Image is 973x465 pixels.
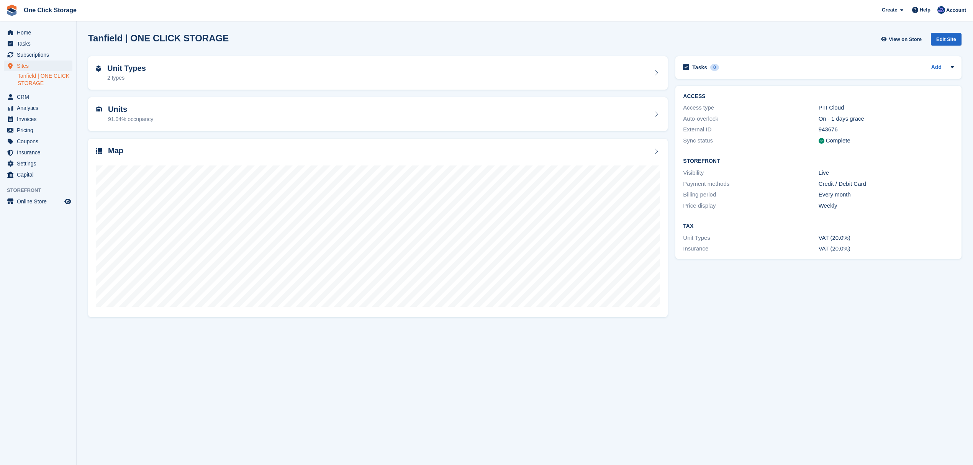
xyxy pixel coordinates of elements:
[683,158,954,164] h2: Storefront
[17,125,63,136] span: Pricing
[107,74,146,82] div: 2 types
[882,6,897,14] span: Create
[63,197,72,206] a: Preview store
[108,105,153,114] h2: Units
[931,33,962,49] a: Edit Site
[683,169,818,177] div: Visibility
[4,61,72,71] a: menu
[17,49,63,60] span: Subscriptions
[17,196,63,207] span: Online Store
[17,169,63,180] span: Capital
[88,33,229,43] h2: Tanfield | ONE CLICK STORAGE
[88,139,668,318] a: Map
[17,38,63,49] span: Tasks
[819,103,954,112] div: PTI Cloud
[4,147,72,158] a: menu
[107,64,146,73] h2: Unit Types
[17,92,63,102] span: CRM
[4,136,72,147] a: menu
[4,103,72,113] a: menu
[96,65,101,72] img: unit-type-icn-2b2737a686de81e16bb02015468b77c625bbabd49415b5ef34ead5e3b44a266d.svg
[819,125,954,134] div: 943676
[17,147,63,158] span: Insurance
[17,103,63,113] span: Analytics
[931,33,962,46] div: Edit Site
[819,190,954,199] div: Every month
[683,180,818,188] div: Payment methods
[17,136,63,147] span: Coupons
[819,169,954,177] div: Live
[4,169,72,180] a: menu
[17,114,63,124] span: Invoices
[4,114,72,124] a: menu
[931,63,942,72] a: Add
[692,64,707,71] h2: Tasks
[683,234,818,242] div: Unit Types
[937,6,945,14] img: Thomas
[108,146,123,155] h2: Map
[819,180,954,188] div: Credit / Debit Card
[17,61,63,71] span: Sites
[88,56,668,90] a: Unit Types 2 types
[819,201,954,210] div: Weekly
[683,125,818,134] div: External ID
[4,125,72,136] a: menu
[7,187,76,194] span: Storefront
[683,103,818,112] div: Access type
[88,97,668,131] a: Units 91.04% occupancy
[710,64,719,71] div: 0
[17,158,63,169] span: Settings
[819,244,954,253] div: VAT (20.0%)
[683,136,818,145] div: Sync status
[683,93,954,100] h2: ACCESS
[4,92,72,102] a: menu
[683,244,818,253] div: Insurance
[819,115,954,123] div: On - 1 days grace
[683,223,954,229] h2: Tax
[96,106,102,112] img: unit-icn-7be61d7bf1b0ce9d3e12c5938cc71ed9869f7b940bace4675aadf7bd6d80202e.svg
[4,196,72,207] a: menu
[4,49,72,60] a: menu
[826,136,850,145] div: Complete
[946,7,966,14] span: Account
[683,115,818,123] div: Auto-overlock
[17,27,63,38] span: Home
[6,5,18,16] img: stora-icon-8386f47178a22dfd0bd8f6a31ec36ba5ce8667c1dd55bd0f319d3a0aa187defe.svg
[21,4,80,16] a: One Click Storage
[4,158,72,169] a: menu
[18,72,72,87] a: Tanfield | ONE CLICK STORAGE
[920,6,930,14] span: Help
[4,27,72,38] a: menu
[96,148,102,154] img: map-icn-33ee37083ee616e46c38cad1a60f524a97daa1e2b2c8c0bc3eb3415660979fc1.svg
[4,38,72,49] a: menu
[108,115,153,123] div: 91.04% occupancy
[683,190,818,199] div: Billing period
[880,33,925,46] a: View on Store
[819,234,954,242] div: VAT (20.0%)
[889,36,922,43] span: View on Store
[683,201,818,210] div: Price display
